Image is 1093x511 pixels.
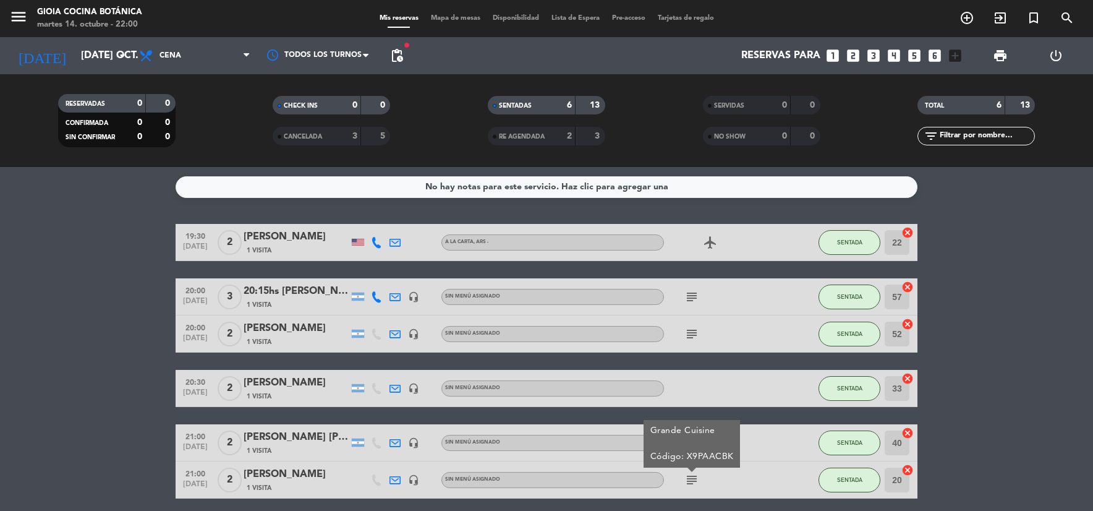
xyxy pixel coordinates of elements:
i: exit_to_app [993,11,1008,25]
button: SENTADA [819,468,880,492]
i: cancel [901,372,914,385]
span: 2 [218,230,242,255]
span: Sin menú asignado [445,477,500,482]
strong: 3 [595,132,602,140]
strong: 0 [782,101,787,109]
button: SENTADA [819,322,880,346]
span: [DATE] [180,480,211,494]
div: martes 14. octubre - 22:00 [37,19,142,31]
span: [DATE] [180,389,211,403]
button: menu [9,7,28,30]
strong: 13 [1020,101,1032,109]
i: cancel [901,281,914,293]
strong: 13 [590,101,602,109]
span: SERVIDAS [714,103,744,109]
span: 2 [218,322,242,346]
i: looks_6 [927,48,943,64]
strong: 0 [782,132,787,140]
i: headset_mic [408,437,419,449]
strong: 0 [165,118,172,127]
i: cancel [901,464,914,476]
div: [PERSON_NAME] [244,229,349,245]
span: CHECK INS [284,103,318,109]
strong: 0 [137,99,142,108]
span: 20:30 [180,374,211,389]
strong: 0 [137,132,142,141]
span: Cena [159,51,181,60]
strong: 0 [352,101,357,109]
span: 20:00 [180,283,211,297]
span: 1 Visita [247,300,271,310]
span: , ARS - [474,239,488,244]
i: arrow_drop_down [115,48,130,63]
span: 2 [218,376,242,401]
span: Reservas para [741,50,820,62]
span: [DATE] [180,243,211,257]
i: menu [9,7,28,26]
i: filter_list [924,129,938,144]
span: TOTAL [925,103,944,109]
i: subject [684,473,699,487]
span: RE AGENDADA [499,134,545,140]
strong: 6 [567,101,572,109]
div: Grande Cuisine Código: X9PAACBK [650,424,734,463]
span: Sin menú asignado [445,294,500,299]
span: [DATE] [180,334,211,348]
span: 21:00 [180,466,211,480]
button: SENTADA [819,376,880,401]
strong: 5 [380,132,388,140]
i: search [1060,11,1074,25]
span: SENTADAS [499,103,532,109]
i: looks_two [845,48,861,64]
i: power_settings_new [1048,48,1063,63]
i: [DATE] [9,42,75,69]
div: Gioia Cocina Botánica [37,6,142,19]
i: headset_mic [408,383,419,394]
span: SENTADA [837,293,862,300]
strong: 0 [810,101,817,109]
span: pending_actions [389,48,404,63]
span: [DATE] [180,443,211,457]
span: 19:30 [180,228,211,243]
i: cancel [901,318,914,330]
strong: 0 [137,118,142,127]
span: SENTADA [837,239,862,246]
span: SENTADA [837,439,862,446]
span: CONFIRMADA [66,120,108,126]
i: add_box [947,48,963,64]
span: SENTADA [837,330,862,337]
span: print [993,48,1008,63]
span: SIN CONFIRMAR [66,134,115,140]
i: headset_mic [408,291,419,303]
i: headset_mic [408,474,419,486]
button: SENTADA [819,431,880,455]
span: Mapa de mesas [425,15,487,22]
div: [PERSON_NAME] [244,466,349,483]
span: 21:00 [180,429,211,443]
span: 1 Visita [247,483,271,493]
i: airplanemode_active [703,235,718,250]
input: Filtrar por nombre... [938,129,1034,143]
i: cancel [901,226,914,239]
span: 2 [218,431,242,455]
span: Tarjetas de regalo [652,15,720,22]
span: [DATE] [180,297,211,311]
span: Pre-acceso [606,15,652,22]
div: 20:15hs [PERSON_NAME] [244,283,349,299]
i: looks_one [825,48,841,64]
span: RESERVADAS [66,101,105,107]
span: Disponibilidad [487,15,545,22]
i: turned_in_not [1026,11,1041,25]
strong: 0 [165,132,172,141]
strong: 3 [352,132,357,140]
i: subject [684,290,699,304]
div: [PERSON_NAME] [244,375,349,391]
button: SENTADA [819,230,880,255]
strong: 2 [567,132,572,140]
span: A la Carta [445,239,488,244]
strong: 0 [380,101,388,109]
span: SENTADA [837,476,862,483]
span: SENTADA [837,385,862,392]
i: subject [684,327,699,341]
span: 1 Visita [247,337,271,347]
